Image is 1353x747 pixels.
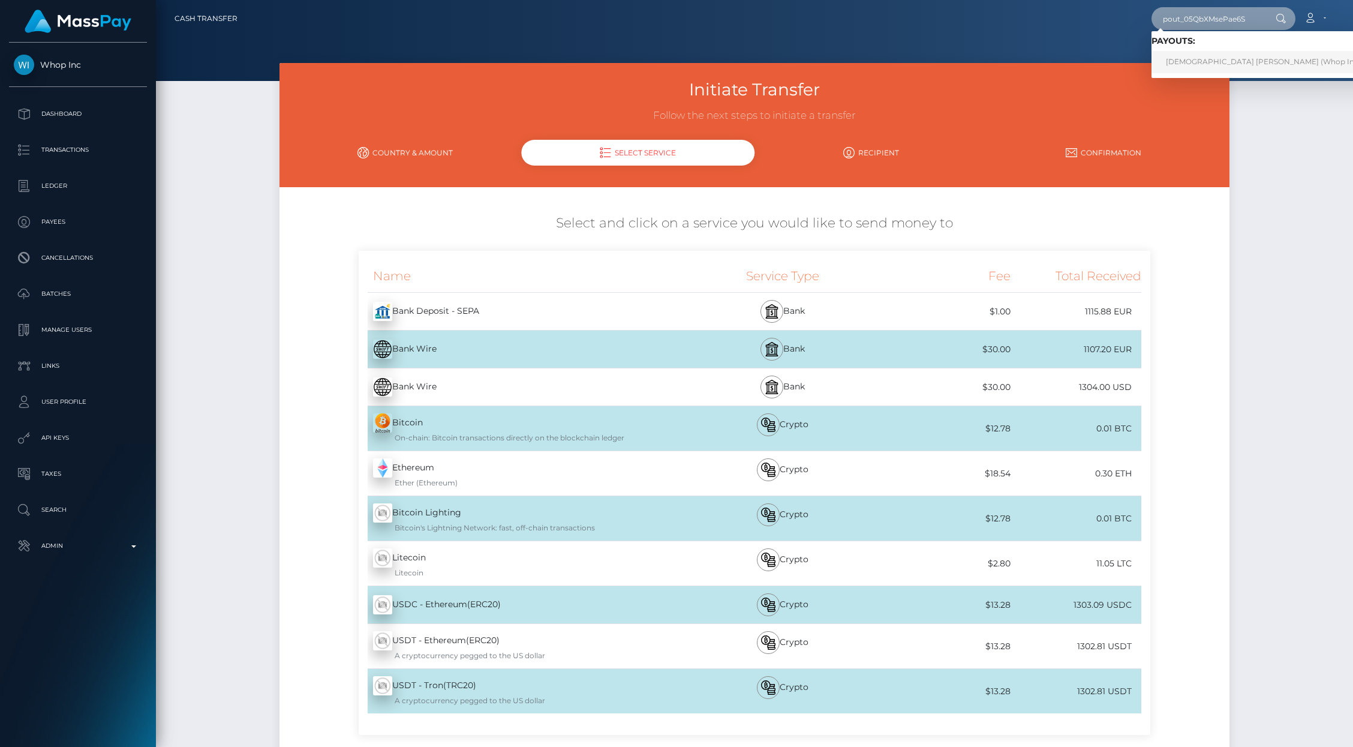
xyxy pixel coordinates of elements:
p: Batches [14,285,142,303]
div: 0.01 BTC [1011,505,1141,532]
div: 0.01 BTC [1011,415,1141,442]
div: 1304.00 USD [1011,374,1141,401]
img: wMhJQYtZFAryAAAAABJRU5ErkJggg== [373,631,392,650]
p: Cancellations [14,249,142,267]
p: Dashboard [14,105,142,123]
img: bitcoin.svg [761,418,775,432]
div: Bitcoin [359,406,685,451]
img: bitcoin.svg [761,553,775,567]
a: Confirmation [987,142,1220,163]
a: Taxes [9,459,147,489]
p: Search [14,501,142,519]
div: Crypto [685,496,880,541]
a: Transactions [9,135,147,165]
img: bitcoin.svg [761,680,775,695]
a: Links [9,351,147,381]
h3: Initiate Transfer [288,78,1220,101]
a: User Profile [9,387,147,417]
div: Bank [685,368,880,406]
span: Whop Inc [9,59,147,70]
img: bitcoin.svg [761,463,775,477]
a: Batches [9,279,147,309]
div: $18.54 [880,460,1011,487]
div: USDC - Ethereum(ERC20) [359,588,685,622]
div: 11.05 LTC [1011,550,1141,577]
p: Admin [14,537,142,555]
p: Manage Users [14,321,142,339]
a: Admin [9,531,147,561]
div: $12.78 [880,505,1011,532]
div: 0.30 ETH [1011,460,1141,487]
p: Links [14,357,142,375]
p: Transactions [14,141,142,159]
a: Dashboard [9,99,147,129]
div: 1302.81 USDT [1011,678,1141,705]
div: $2.80 [880,550,1011,577]
img: bitcoin.svg [761,598,775,612]
img: wMhJQYtZFAryAAAAABJRU5ErkJggg== [373,676,392,695]
div: Litecoin [359,541,685,586]
div: Bank Wire [359,332,685,366]
img: wMhJQYtZFAryAAAAABJRU5ErkJggg== [373,548,392,568]
div: USDT - Ethereum(ERC20) [359,624,685,668]
img: MassPay Logo [25,10,131,33]
div: Bank [685,293,880,330]
img: E16AAAAAElFTkSuQmCC [373,377,392,397]
div: Crypto [685,669,880,713]
h5: Select and click on a service you would like to send money to [288,214,1220,233]
img: bank.svg [765,342,779,356]
img: bank.svg [765,304,779,319]
div: Crypto [685,624,880,668]
a: Ledger [9,171,147,201]
a: Recipient [754,142,987,163]
p: Ledger [14,177,142,195]
div: Litecoin [373,568,685,578]
div: USDT - Tron(TRC20) [359,669,685,713]
img: bank.svg [765,380,779,394]
div: $13.28 [880,678,1011,705]
div: On-chain: Bitcoin transactions directly on the blockchain ledger [373,433,685,443]
div: Service Type [685,260,880,292]
a: API Keys [9,423,147,453]
div: Total Received [1011,260,1141,292]
div: Bitcoin Lighting [359,496,685,541]
div: 1303.09 USDC [1011,592,1141,619]
div: $30.00 [880,374,1011,401]
div: Bank Deposit - SEPA [359,295,685,328]
img: wMhJQYtZFAryAAAAABJRU5ErkJggg== [373,595,392,614]
a: Cancellations [9,243,147,273]
a: Manage Users [9,315,147,345]
div: $30.00 [880,336,1011,363]
div: Bitcoin's Lightning Network: fast, off-chain transactions [373,523,685,533]
p: API Keys [14,429,142,447]
div: 1115.88 EUR [1011,298,1141,325]
div: 1107.20 EUR [1011,336,1141,363]
img: bitcoin.svg [761,635,775,650]
div: Fee [880,260,1011,292]
img: wMhJQYtZFAryAAAAABJRU5ErkJggg== [373,503,392,523]
div: Bank Wire [359,370,685,404]
div: Crypto [685,451,880,496]
p: User Profile [14,393,142,411]
div: Name [359,260,685,292]
img: Z [373,302,392,321]
img: Whop Inc [14,55,34,75]
div: Bank [685,331,880,368]
div: $13.28 [880,633,1011,660]
img: zxlM9hkiQ1iKKYMjuOruv9zc3NfAFPM+lQmnX+Hwj+0b3s+QqDAAAAAElFTkSuQmCC [373,413,392,433]
p: Taxes [14,465,142,483]
div: $12.78 [880,415,1011,442]
div: Ether (Ethereum) [373,478,685,488]
div: 1302.81 USDT [1011,633,1141,660]
div: $13.28 [880,592,1011,619]
div: Crypto [685,541,880,586]
a: Search [9,495,147,525]
h3: Follow the next steps to initiate a transfer [288,109,1220,123]
a: Payees [9,207,147,237]
div: Crypto [685,586,880,623]
div: A cryptocurrency pegged to the US dollar [373,695,685,706]
input: Search... [1151,7,1264,30]
img: z+HV+S+XklAdAAAAABJRU5ErkJggg== [373,458,392,478]
a: Cash Transfer [175,6,237,31]
div: A cryptocurrency pegged to the US dollar [373,650,685,661]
